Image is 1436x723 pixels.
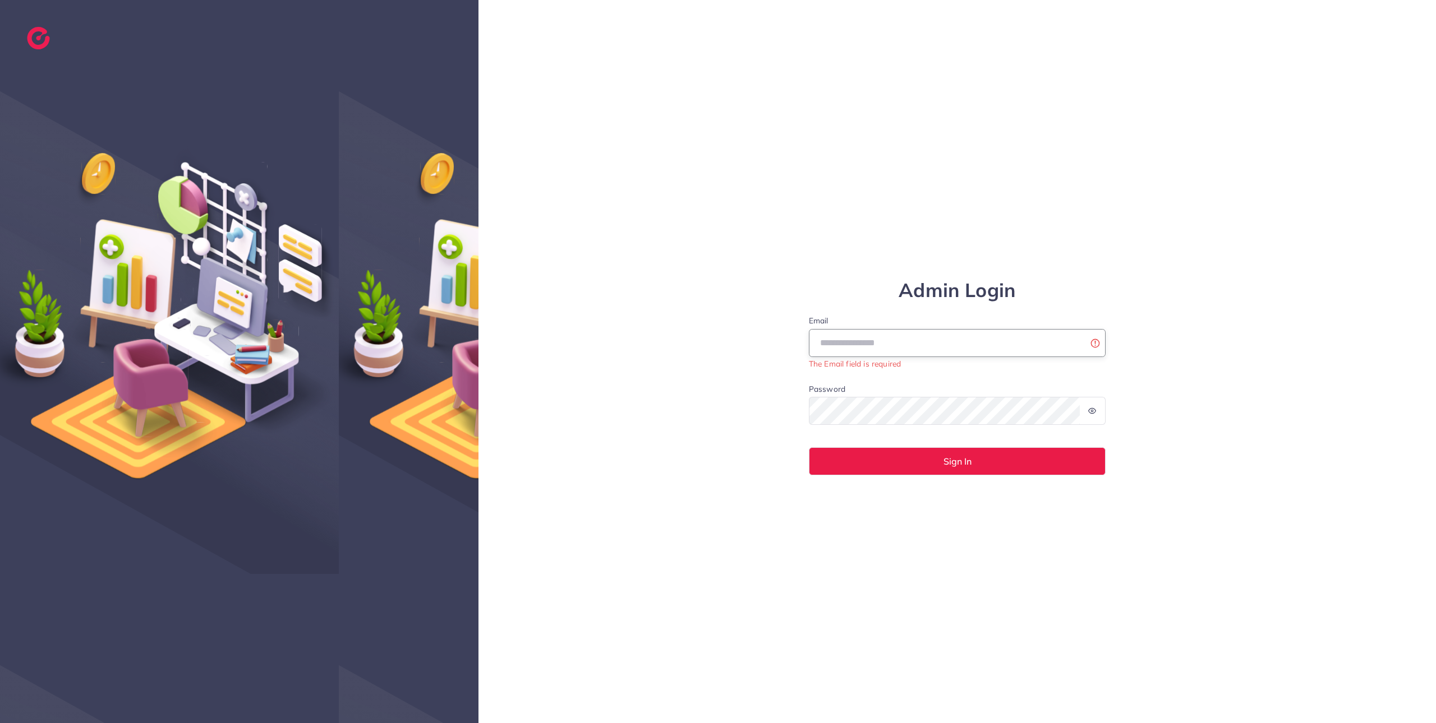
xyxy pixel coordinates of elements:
[943,457,972,466] span: Sign In
[27,27,50,49] img: logo
[809,447,1106,475] button: Sign In
[809,383,845,395] label: Password
[809,279,1106,302] h1: Admin Login
[809,359,901,368] small: The Email field is required
[809,315,1106,326] label: Email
